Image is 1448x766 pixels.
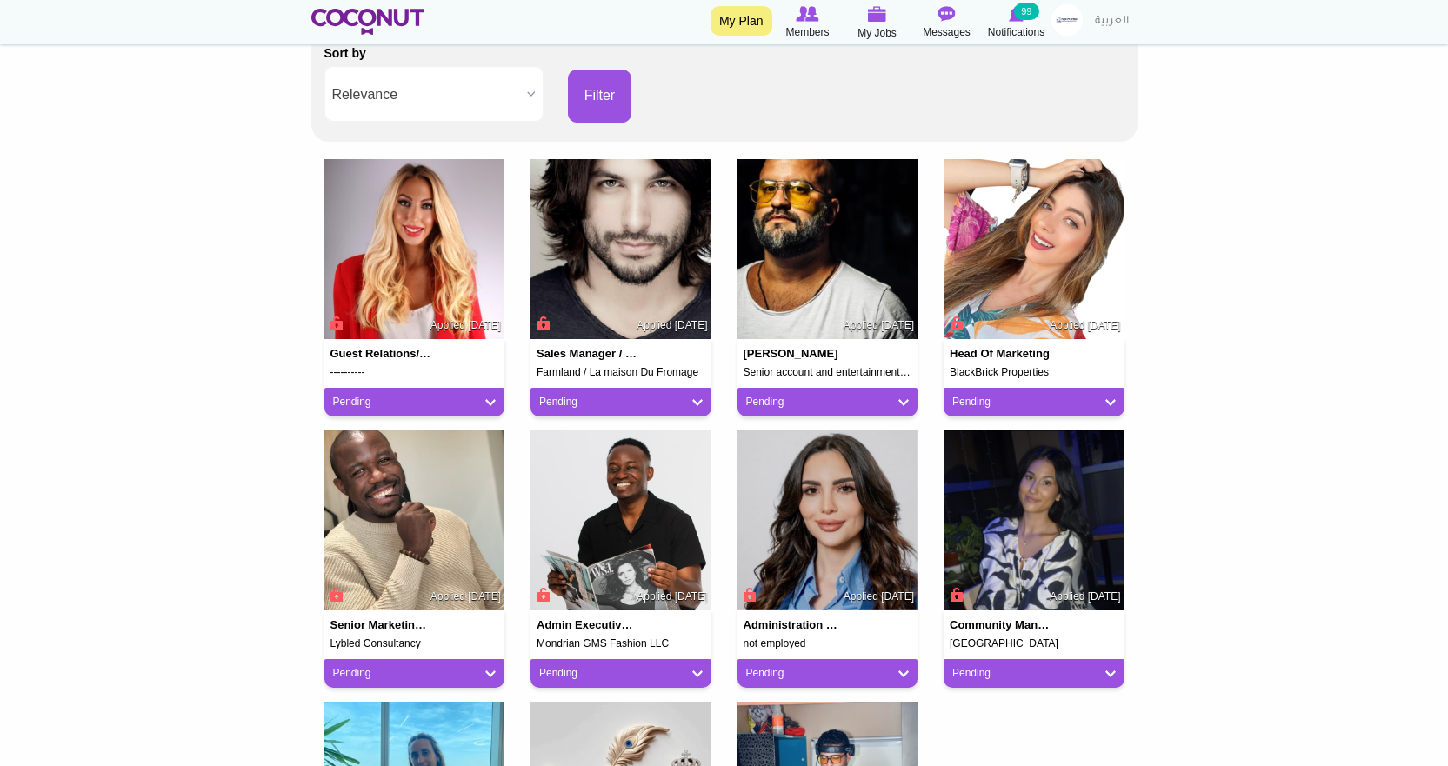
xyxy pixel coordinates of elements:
h5: not employed [744,638,912,649]
span: Connect to Unlock the Profile [328,586,344,603]
h4: Head of Marketing [950,348,1051,360]
label: Sort by [324,44,366,62]
img: Home [311,9,425,35]
span: Connect to Unlock the Profile [534,586,550,603]
a: Pending [539,395,703,410]
a: Pending [333,395,497,410]
h5: Mondrian GMS Fashion LLC [537,638,705,649]
a: Pending [539,666,703,681]
img: Carolina Toledo's picture [944,159,1124,340]
h5: Senior account and entertainment manager [744,367,912,378]
h5: Lybled Consultancy [330,638,499,649]
span: Connect to Unlock the Profile [947,315,963,332]
a: Pending [746,395,910,410]
h4: Guest Relations/Reservation/ Social Media management [330,348,431,360]
a: Browse Members Members [773,4,843,41]
span: Messages [923,23,971,41]
span: Connect to Unlock the Profile [947,586,963,603]
a: Messages Messages [912,4,982,41]
h5: Farmland / La maison Du Fromage [537,367,705,378]
img: Notifications [1009,6,1024,22]
a: My Jobs My Jobs [843,4,912,42]
img: Ariadna Perez's picture [944,430,1124,611]
h5: BlackBrick Properties [950,367,1118,378]
h4: Senior Marketing & Event Specialist [330,619,431,631]
span: Connect to Unlock the Profile [741,586,757,603]
a: العربية [1086,4,1138,39]
small: 99 [1014,3,1038,20]
span: Connect to Unlock the Profile [328,315,344,332]
a: Notifications Notifications 99 [982,4,1051,41]
h4: [PERSON_NAME] [744,348,844,360]
h4: Administration Finance and Control [744,619,844,631]
img: stephane D's picture [324,430,505,611]
span: Relevance [332,67,520,123]
span: Members [785,23,829,41]
h5: ---------- [330,367,499,378]
a: Pending [746,666,910,681]
img: Hasan Hijjawi's picture [737,159,918,340]
img: Sara Muzi's picture [324,159,505,340]
a: Pending [952,666,1116,681]
h4: Sales Manager / Shop Manager [537,348,637,360]
img: Oliver Obeid's picture [530,159,711,340]
a: Pending [333,666,497,681]
a: My Plan [711,6,772,36]
img: Donald- Mukui's picture [530,430,711,611]
h5: [GEOGRAPHIC_DATA] [950,638,1118,649]
span: Connect to Unlock the Profile [534,315,550,332]
span: My Jobs [857,24,897,42]
img: Browse Members [796,6,818,22]
img: My Jobs [868,6,887,22]
img: Messages [938,6,956,22]
img: Gaia Bagnulo's picture [737,430,918,611]
h4: Admin Executive / Creative Director [537,619,637,631]
span: Notifications [988,23,1044,41]
button: Filter [568,70,632,123]
h4: Community Manager [950,619,1051,631]
a: Pending [952,395,1116,410]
